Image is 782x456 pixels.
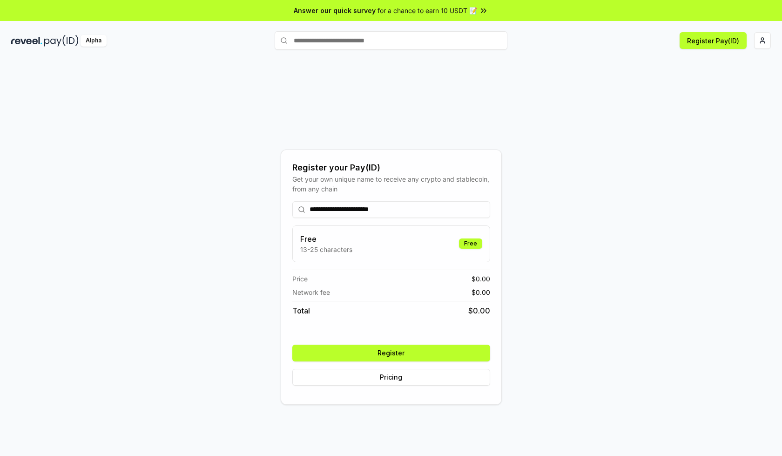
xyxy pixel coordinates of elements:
span: Total [292,305,310,316]
button: Register [292,345,490,361]
span: Network fee [292,287,330,297]
button: Register Pay(ID) [680,32,747,49]
span: $ 0.00 [472,274,490,284]
span: $ 0.00 [468,305,490,316]
span: $ 0.00 [472,287,490,297]
div: Register your Pay(ID) [292,161,490,174]
div: Free [459,238,482,249]
img: pay_id [44,35,79,47]
button: Pricing [292,369,490,386]
span: Answer our quick survey [294,6,376,15]
div: Alpha [81,35,107,47]
div: Get your own unique name to receive any crypto and stablecoin, from any chain [292,174,490,194]
p: 13-25 characters [300,245,352,254]
span: for a chance to earn 10 USDT 📝 [378,6,477,15]
img: reveel_dark [11,35,42,47]
h3: Free [300,233,352,245]
span: Price [292,274,308,284]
